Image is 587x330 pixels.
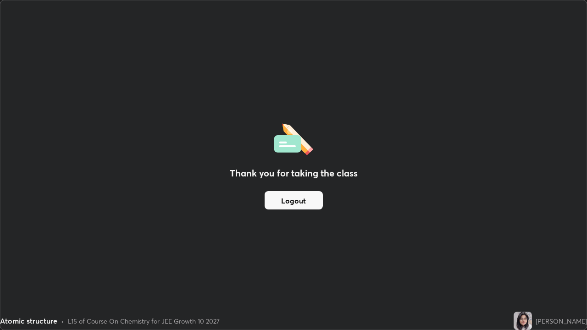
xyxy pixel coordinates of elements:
img: offlineFeedback.1438e8b3.svg [274,121,313,155]
img: e1dd08db89924fdf9fb4dedfba36421f.jpg [514,312,532,330]
button: Logout [265,191,323,209]
div: [PERSON_NAME] [536,316,587,326]
h2: Thank you for taking the class [230,166,358,180]
div: • [61,316,64,326]
div: L15 of Course On Chemistry for JEE Growth 10 2027 [68,316,220,326]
